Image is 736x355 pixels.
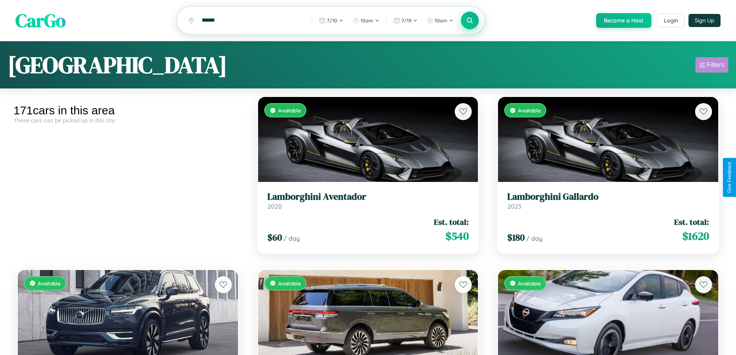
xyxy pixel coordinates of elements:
span: / day [526,234,542,242]
span: Available [518,107,541,114]
span: $ 180 [507,231,525,244]
span: 7 / 19 [401,17,411,24]
span: 10am [360,17,373,24]
h3: Lamborghini Gallardo [507,191,709,202]
span: 2020 [267,202,282,210]
h1: [GEOGRAPHIC_DATA] [8,49,227,81]
div: Give Feedback [727,162,732,193]
button: Login [657,14,685,27]
span: Est. total: [434,216,469,228]
button: Filters [695,57,728,73]
button: 7/19 [390,14,422,27]
div: These cars can be picked up in this city. [14,117,242,124]
h3: Lamborghini Aventador [267,191,469,202]
span: Est. total: [674,216,709,228]
a: Lamborghini Gallardo2023 [507,191,709,210]
span: Available [518,280,541,287]
span: Available [278,280,301,287]
button: 7/10 [315,14,347,27]
a: Lamborghini Aventador2020 [267,191,469,210]
button: 10am [349,14,383,27]
span: $ 1620 [682,228,709,244]
button: Sign Up [688,14,721,27]
span: $ 60 [267,231,282,244]
span: Available [38,280,61,287]
span: $ 540 [445,228,469,244]
div: 171 cars in this area [14,104,242,117]
span: 7 / 10 [327,17,337,24]
span: 2023 [507,202,521,210]
span: / day [284,234,300,242]
span: 10am [435,17,447,24]
button: Become a Host [596,13,651,28]
span: Available [278,107,301,114]
div: Filters [707,61,724,69]
span: CarGo [15,8,66,33]
button: 10am [423,14,457,27]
